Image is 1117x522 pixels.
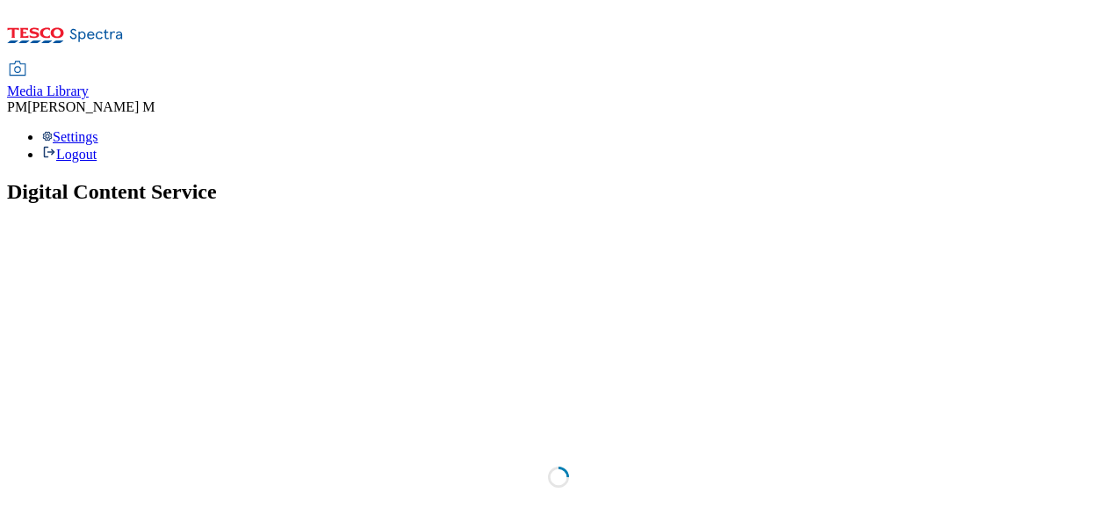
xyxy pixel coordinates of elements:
[7,99,27,114] span: PM
[42,147,97,162] a: Logout
[27,99,155,114] span: [PERSON_NAME] M
[7,83,89,98] span: Media Library
[7,180,1110,204] h1: Digital Content Service
[7,62,89,99] a: Media Library
[42,129,98,144] a: Settings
